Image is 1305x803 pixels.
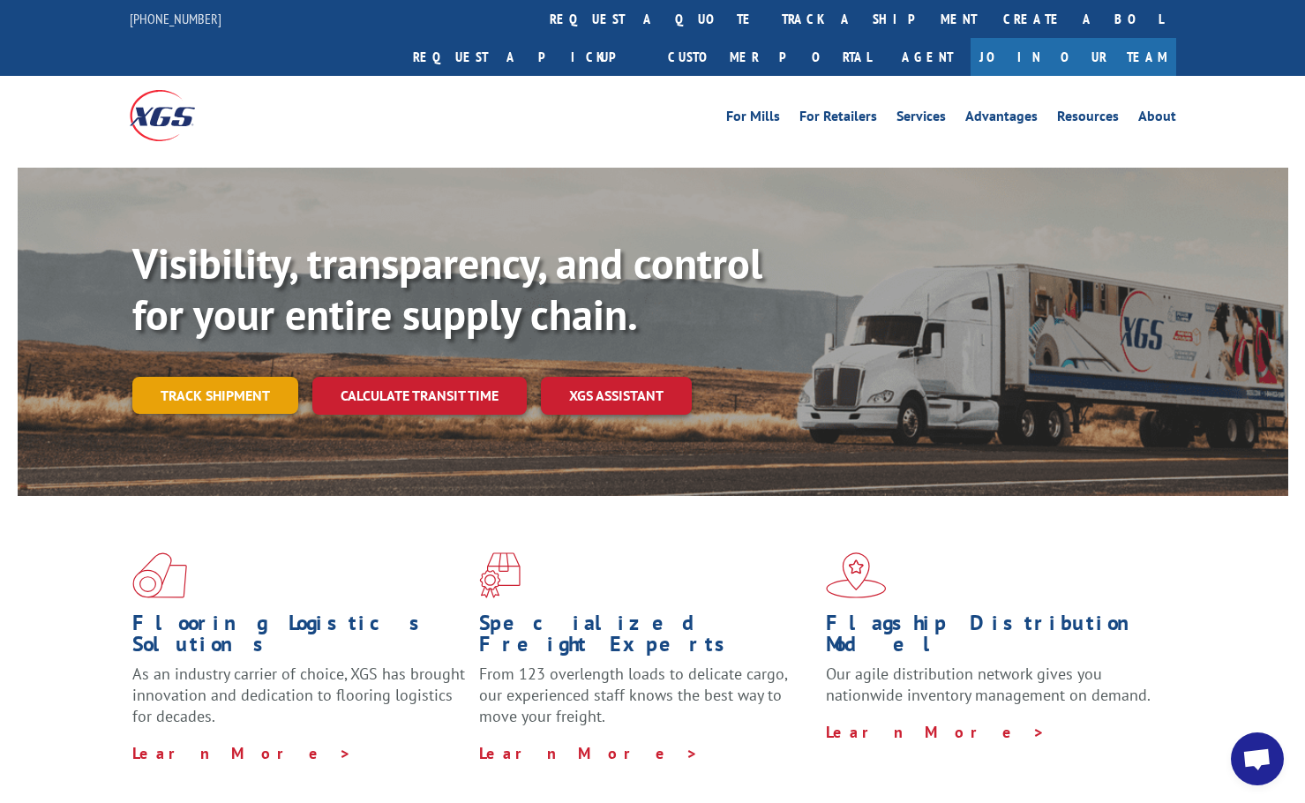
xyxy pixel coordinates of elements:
a: Learn More > [826,722,1046,742]
a: For Mills [726,109,780,129]
a: Request a pickup [400,38,655,76]
a: Services [896,109,946,129]
h1: Flagship Distribution Model [826,612,1159,664]
a: About [1138,109,1176,129]
h1: Specialized Freight Experts [479,612,813,664]
span: As an industry carrier of choice, XGS has brought innovation and dedication to flooring logistics... [132,664,465,726]
a: XGS ASSISTANT [541,377,692,415]
a: Agent [884,38,971,76]
img: xgs-icon-focused-on-flooring-red [479,552,521,598]
a: Calculate transit time [312,377,527,415]
p: From 123 overlength loads to delicate cargo, our experienced staff knows the best way to move you... [479,664,813,742]
a: Track shipment [132,377,298,414]
a: Learn More > [479,743,699,763]
a: Advantages [965,109,1038,129]
b: Visibility, transparency, and control for your entire supply chain. [132,236,762,341]
a: [PHONE_NUMBER] [130,10,221,27]
a: Customer Portal [655,38,884,76]
div: Open chat [1231,732,1284,785]
img: xgs-icon-total-supply-chain-intelligence-red [132,552,187,598]
a: Learn More > [132,743,352,763]
a: For Retailers [799,109,877,129]
h1: Flooring Logistics Solutions [132,612,466,664]
span: Our agile distribution network gives you nationwide inventory management on demand. [826,664,1151,705]
a: Resources [1057,109,1119,129]
img: xgs-icon-flagship-distribution-model-red [826,552,887,598]
a: Join Our Team [971,38,1176,76]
